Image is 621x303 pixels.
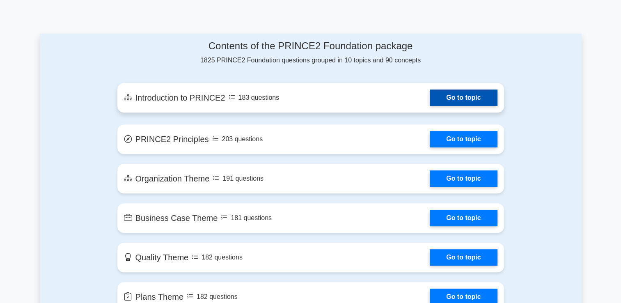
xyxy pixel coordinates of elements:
[430,170,497,187] a: Go to topic
[430,90,497,106] a: Go to topic
[430,249,497,266] a: Go to topic
[117,40,504,65] div: 1825 PRINCE2 Foundation questions grouped in 10 topics and 90 concepts
[430,131,497,147] a: Go to topic
[117,40,504,52] h4: Contents of the PRINCE2 Foundation package
[430,210,497,226] a: Go to topic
